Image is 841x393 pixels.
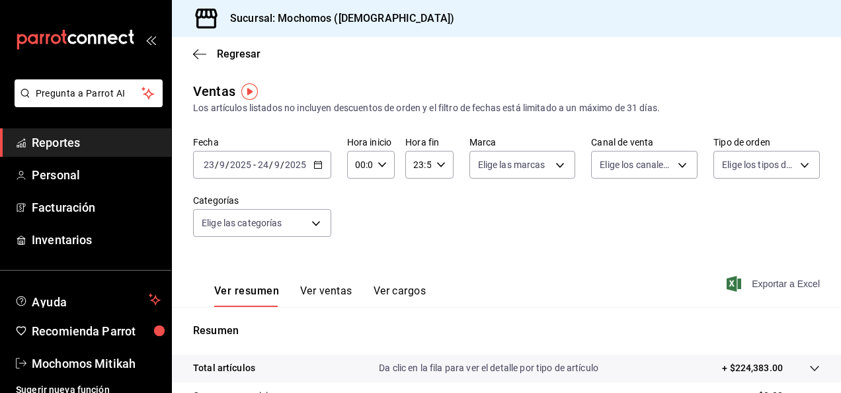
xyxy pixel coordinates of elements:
label: Hora fin [405,138,453,147]
a: Pregunta a Parrot AI [9,96,163,110]
div: Ventas [193,81,235,101]
span: Facturación [32,198,161,216]
p: Da clic en la fila para ver el detalle por tipo de artículo [379,361,598,375]
input: -- [257,159,269,170]
label: Tipo de orden [713,138,820,147]
div: navigation tabs [214,284,426,307]
span: / [269,159,273,170]
span: / [215,159,219,170]
span: Elige los tipos de orden [722,158,795,171]
img: Tooltip marker [241,83,258,100]
span: Reportes [32,134,161,152]
span: Regresar [217,48,260,60]
input: ---- [284,159,307,170]
span: Elige las categorías [202,216,282,230]
label: Hora inicio [347,138,395,147]
span: Elige los canales de venta [600,158,673,171]
label: Canal de venta [591,138,698,147]
p: Total artículos [193,361,255,375]
input: ---- [229,159,252,170]
button: Pregunta a Parrot AI [15,79,163,107]
span: / [280,159,284,170]
input: -- [203,159,215,170]
button: Ver resumen [214,284,279,307]
span: Ayuda [32,292,143,308]
label: Marca [469,138,576,147]
button: Regresar [193,48,260,60]
label: Fecha [193,138,331,147]
span: / [225,159,229,170]
span: Elige las marcas [478,158,545,171]
span: Recomienda Parrot [32,322,161,340]
button: Ver cargos [374,284,426,307]
span: - [253,159,256,170]
span: Inventarios [32,231,161,249]
p: + $224,383.00 [722,361,783,375]
label: Categorías [193,196,331,205]
button: open_drawer_menu [145,34,156,45]
h3: Sucursal: Mochomos ([DEMOGRAPHIC_DATA]) [220,11,454,26]
button: Exportar a Excel [729,276,820,292]
p: Resumen [193,323,820,339]
span: Pregunta a Parrot AI [36,87,142,101]
input: -- [274,159,280,170]
span: Mochomos Mitikah [32,355,161,372]
input: -- [219,159,225,170]
span: Personal [32,166,161,184]
div: Los artículos listados no incluyen descuentos de orden y el filtro de fechas está limitado a un m... [193,101,820,115]
button: Ver ventas [300,284,352,307]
